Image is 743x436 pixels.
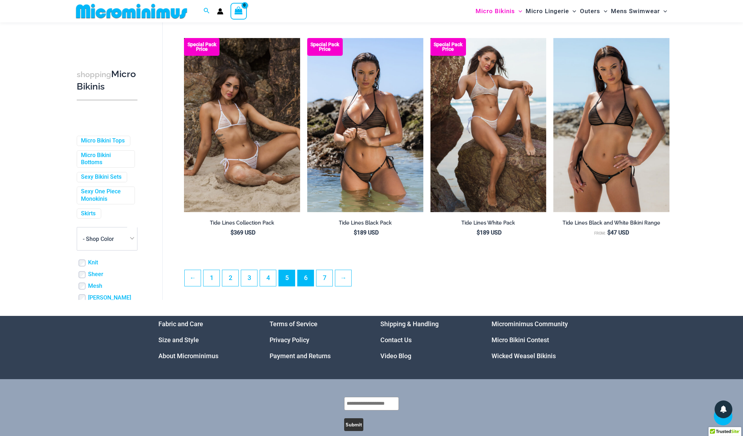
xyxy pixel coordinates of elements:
[380,316,474,364] aside: Footer Widget 3
[158,352,218,360] a: About Microminimus
[217,8,223,15] a: Account icon link
[430,38,547,212] a: Tide Lines White 350 Halter Top 470 Thong 05 Tide Lines White 350 Halter Top 470 Thong 03Tide Lin...
[609,2,669,20] a: Mens SwimwearMenu ToggleMenu Toggle
[83,236,114,242] span: - Shop Color
[380,320,439,328] a: Shipping & Handling
[158,336,199,344] a: Size and Style
[477,229,480,236] span: $
[553,38,669,212] img: Tide Lines Black 308 Tri Top 470 Thong 01
[477,229,501,236] bdi: 189 USD
[307,38,423,212] img: Tide Lines Black 350 Halter Top 470 Thong 04
[553,38,669,212] a: Tide Lines Black 308 Tri Top 470 Thong 01Tide Lines White 308 Tri Top 470 Thong 03Tide Lines Whit...
[524,2,578,20] a: Micro LingerieMenu ToggleMenu Toggle
[158,320,203,328] a: Fabric and Care
[81,137,125,145] a: Micro Bikini Tops
[607,229,629,236] bdi: 47 USD
[184,270,669,290] nav: Product Pagination
[270,336,309,344] a: Privacy Policy
[184,42,219,52] b: Special Pack Price
[88,282,102,290] a: Mesh
[241,270,257,286] a: Page 3
[430,220,547,226] h2: Tide Lines White Pack
[430,42,466,52] b: Special Pack Price
[492,316,585,364] aside: Footer Widget 4
[158,316,252,364] nav: Menu
[184,220,300,229] a: Tide Lines Collection Pack
[270,316,363,364] nav: Menu
[354,229,357,236] span: $
[430,38,547,212] img: Tide Lines White 350 Halter Top 470 Thong 05
[492,336,549,344] a: Micro Bikini Contest
[492,320,568,328] a: Microminimus Community
[335,270,351,286] a: →
[380,352,411,360] a: Video Blog
[260,270,276,286] a: Page 4
[578,2,609,20] a: OutersMenu ToggleMenu Toggle
[77,70,111,79] span: shopping
[204,7,210,16] a: Search icon link
[316,270,332,286] a: Page 7
[607,229,611,236] span: $
[307,220,423,226] h2: Tide Lines Black Pack
[279,270,295,286] span: Page 5
[307,42,343,52] b: Special Pack Price
[492,352,556,360] a: Wicked Weasel Bikinis
[492,316,585,364] nav: Menu
[526,2,569,20] span: Micro Lingerie
[553,220,669,229] a: Tide Lines Black and White Bikini Range
[270,320,318,328] a: Terms of Service
[88,271,103,279] a: Sheer
[307,220,423,229] a: Tide Lines Black Pack
[184,220,300,226] h2: Tide Lines Collection Pack
[580,2,600,20] span: Outers
[430,220,547,229] a: Tide Lines White Pack
[553,220,669,226] h2: Tide Lines Black and White Bikini Range
[73,3,190,19] img: MM SHOP LOGO FLAT
[474,2,524,20] a: Micro BikinisMenu ToggleMenu Toggle
[298,270,314,286] a: Page 6
[344,418,363,431] button: Submit
[81,188,129,203] a: Sexy One Piece Monokinis
[81,152,129,167] a: Micro Bikini Bottoms
[354,229,379,236] bdi: 189 USD
[88,294,131,302] a: [PERSON_NAME]
[594,231,606,236] span: From:
[231,3,247,19] a: View Shopping Cart, empty
[380,316,474,364] nav: Menu
[270,352,331,360] a: Payment and Returns
[77,227,137,251] span: - Shop Color
[473,1,670,21] nav: Site Navigation
[185,270,201,286] a: ←
[81,174,121,181] a: Sexy Bikini Sets
[307,38,423,212] a: Tide Lines Black 350 Halter Top 470 Thong 04 Tide Lines Black 350 Halter Top 470 Thong 03Tide Lin...
[77,228,137,251] span: - Shop Color
[611,2,660,20] span: Mens Swimwear
[660,2,667,20] span: Menu Toggle
[380,336,412,344] a: Contact Us
[222,270,238,286] a: Page 2
[184,38,300,212] a: Tide Lines White 308 Tri Top 470 Thong 07 Tide Lines Black 308 Tri Top 480 Micro 01Tide Lines Bla...
[476,2,515,20] span: Micro Bikinis
[81,210,96,217] a: Skirts
[184,38,300,212] img: Tide Lines White 308 Tri Top 470 Thong 07
[88,259,98,267] a: Knit
[231,229,255,236] bdi: 369 USD
[600,2,607,20] span: Menu Toggle
[158,316,252,364] aside: Footer Widget 1
[515,2,522,20] span: Menu Toggle
[77,68,137,93] h3: Micro Bikinis
[231,229,234,236] span: $
[270,316,363,364] aside: Footer Widget 2
[204,270,219,286] a: Page 1
[569,2,576,20] span: Menu Toggle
